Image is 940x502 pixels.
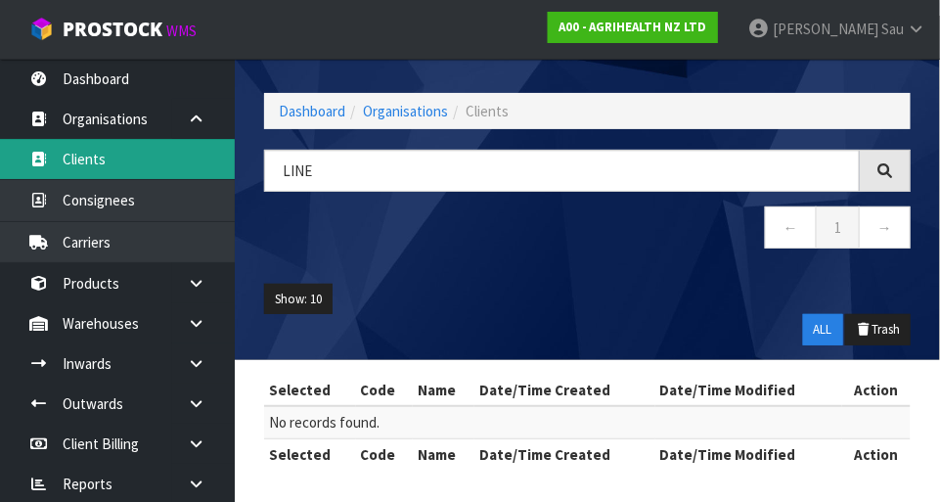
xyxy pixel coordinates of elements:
a: 1 [816,206,860,249]
img: cube-alt.png [29,17,54,41]
th: Date/Time Created [474,438,654,470]
button: Show: 10 [264,284,333,315]
td: No records found. [264,406,911,438]
input: Search organisations [264,150,860,192]
th: Action [842,438,912,470]
span: Clients [466,102,509,120]
nav: Page navigation [264,206,911,254]
th: Date/Time Created [474,375,654,406]
small: WMS [166,22,197,40]
th: Name [413,375,474,406]
button: Trash [845,314,911,345]
a: Dashboard [279,102,345,120]
span: ProStock [63,17,162,42]
span: Sau [881,20,904,38]
h1: Clients [264,45,573,64]
a: A00 - AGRIHEALTH NZ LTD [548,12,718,43]
a: ← [765,206,817,249]
button: ALL [803,314,843,345]
th: Selected [264,375,356,406]
th: Action [842,375,912,406]
th: Date/Time Modified [655,375,842,406]
a: Organisations [363,102,448,120]
th: Code [356,438,414,470]
a: → [859,206,911,249]
strong: A00 - AGRIHEALTH NZ LTD [559,19,707,35]
span: [PERSON_NAME] [773,20,878,38]
th: Date/Time Modified [655,438,842,470]
th: Code [356,375,414,406]
th: Selected [264,438,356,470]
th: Name [413,438,474,470]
